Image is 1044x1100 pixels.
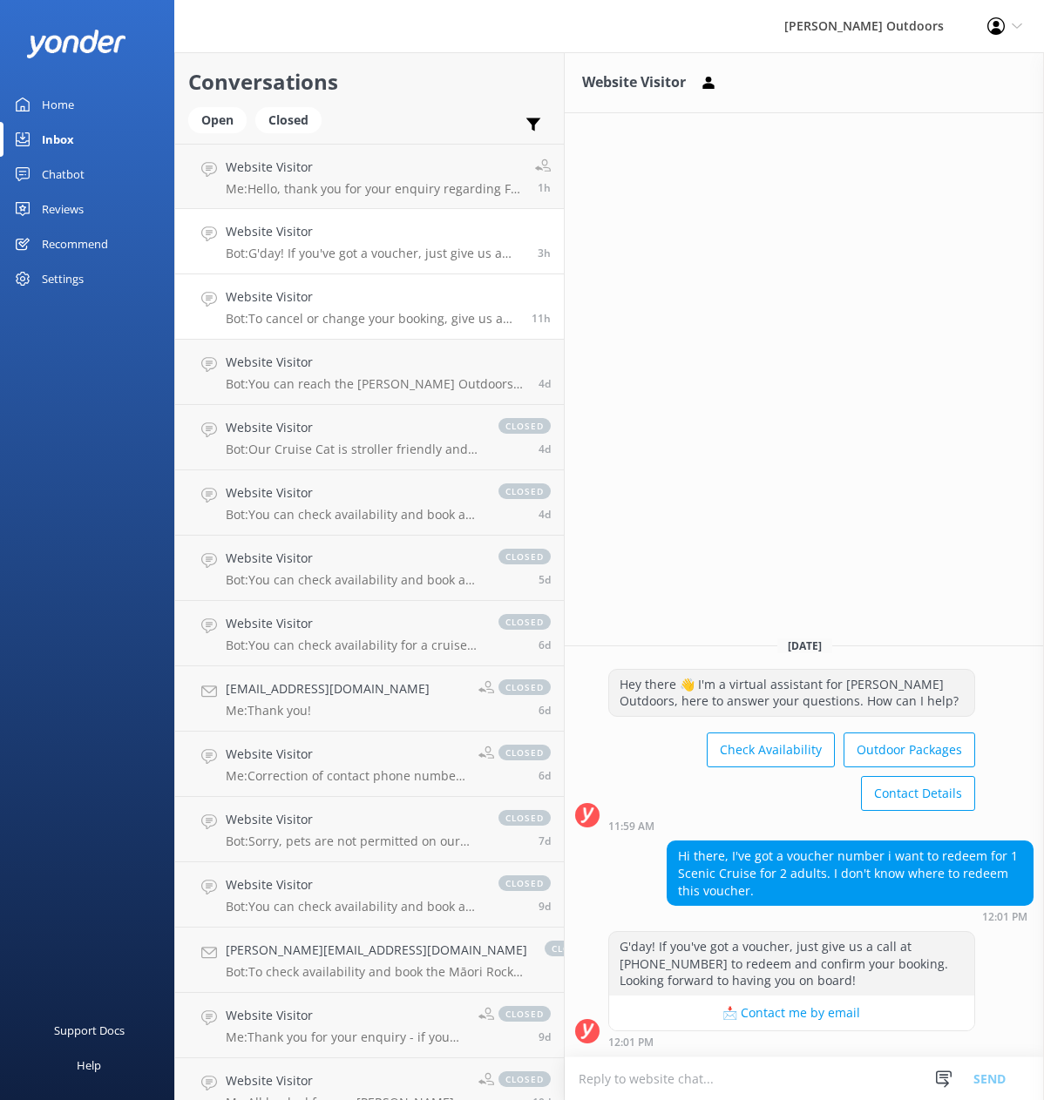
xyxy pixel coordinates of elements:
[188,107,247,133] div: Open
[226,246,525,261] p: Bot: G'day! If you've got a voucher, just give us a call at [PHONE_NUMBER] to redeem and confirm ...
[226,287,519,307] h4: Website Visitor
[608,820,975,832] div: Sep 28 2025 11:59am (UTC +12:00) Pacific/Auckland
[539,899,551,914] span: Sep 19 2025 12:46pm (UTC +12:00) Pacific/Auckland
[707,732,835,767] button: Check Availability
[175,274,564,340] a: Website VisitorBot:To cancel or change your booking, give us a call at [PHONE_NUMBER] and follow ...
[54,1013,125,1048] div: Support Docs
[226,1071,465,1090] h4: Website Visitor
[498,745,551,760] span: closed
[175,993,564,1058] a: Website VisitorMe:Thank you for your enquiry - if you email me [EMAIL_ADDRESS][DOMAIN_NAME] or ca...
[608,1037,654,1048] strong: 12:01 PM
[175,340,564,405] a: Website VisitorBot:You can reach the [PERSON_NAME] Outdoors team at [PHONE_NUMBER], [PHONE_NUMBER...
[982,912,1027,922] strong: 12:01 PM
[226,549,481,568] h4: Website Visitor
[226,1029,465,1045] p: Me: Thank you for your enquiry - if you email me [EMAIL_ADDRESS][DOMAIN_NAME] or call [PHONE_NUMB...
[42,87,74,122] div: Home
[226,507,481,523] p: Bot: You can check availability and book a cruise to the Māori Rock Carvings directly through our...
[175,470,564,536] a: Website VisitorBot:You can check availability and book a cruise to the Māori Rock Carvings direct...
[226,1006,465,1025] h4: Website Visitor
[175,666,564,732] a: [EMAIL_ADDRESS][DOMAIN_NAME]Me:Thank you!closed6d
[175,732,564,797] a: Website VisitorMe:Correction of contact phone number: [PERSON_NAME] Office: 073780623. Sorry.clos...
[861,776,975,811] button: Contact Details
[175,209,564,274] a: Website VisitorBot:G'day! If you've got a voucher, just give us a call at [PHONE_NUMBER] to redee...
[539,833,551,848] span: Sep 21 2025 01:39pm (UTC +12:00) Pacific/Auckland
[609,995,974,1030] button: 📩 Contact me by email
[226,679,430,698] h4: [EMAIL_ADDRESS][DOMAIN_NAME]
[532,311,551,326] span: Sep 28 2025 03:20am (UTC +12:00) Pacific/Auckland
[226,638,481,653] p: Bot: You can check availability for a cruise to the Māori Rock Carvings by visiting [URL][DOMAIN_...
[545,941,597,956] span: closed
[42,261,84,296] div: Settings
[609,670,974,716] div: Hey there 👋 I'm a virtual assistant for [PERSON_NAME] Outdoors, here to answer your questions. Ho...
[582,71,686,94] h3: Website Visitor
[226,418,481,437] h4: Website Visitor
[175,601,564,666] a: Website VisitorBot:You can check availability for a cruise to the Māori Rock Carvings by visiting...
[538,180,551,195] span: Sep 28 2025 01:59pm (UTC +12:00) Pacific/Auckland
[539,1029,551,1044] span: Sep 19 2025 08:37am (UTC +12:00) Pacific/Auckland
[226,941,527,960] h4: [PERSON_NAME][EMAIL_ADDRESS][DOMAIN_NAME]
[226,810,481,829] h4: Website Visitor
[498,679,551,695] span: closed
[175,144,564,209] a: Website VisitorMe:Hello, thank you for your enquiry regarding Fly Fishing. We would be delighted ...
[539,442,551,456] span: Sep 23 2025 11:07pm (UTC +12:00) Pacific/Auckland
[498,483,551,499] span: closed
[539,376,551,391] span: Sep 24 2025 10:34am (UTC +12:00) Pacific/Auckland
[226,614,481,633] h4: Website Visitor
[539,507,551,522] span: Sep 23 2025 04:14pm (UTC +12:00) Pacific/Auckland
[608,821,654,832] strong: 11:59 AM
[226,222,525,241] h4: Website Visitor
[539,572,551,587] span: Sep 22 2025 08:32pm (UTC +12:00) Pacific/Auckland
[498,1071,551,1087] span: closed
[498,418,551,434] span: closed
[498,810,551,826] span: closed
[226,572,481,588] p: Bot: You can check availability and book a cruise to the Māori Rock Carvings directly through our...
[539,638,551,652] span: Sep 22 2025 09:11am (UTC +12:00) Pacific/Auckland
[42,122,74,157] div: Inbox
[498,875,551,891] span: closed
[42,226,108,261] div: Recommend
[226,376,525,392] p: Bot: You can reach the [PERSON_NAME] Outdoors team at [PHONE_NUMBER], [PHONE_NUMBER] (within [GEO...
[42,192,84,226] div: Reviews
[608,1036,975,1048] div: Sep 28 2025 12:01pm (UTC +12:00) Pacific/Auckland
[175,797,564,862] a: Website VisitorBot:Sorry, pets are not permitted on our cruises.closed7d
[777,638,832,653] span: [DATE]
[226,311,519,327] p: Bot: To cancel or change your booking, give us a call at [PHONE_NUMBER] and follow up with an ema...
[255,110,330,129] a: Closed
[188,110,255,129] a: Open
[226,442,481,457] p: Bot: Our Cruise Cat is stroller friendly and can accommodate wheelchair access, but it does depen...
[539,768,551,783] span: Sep 21 2025 02:26pm (UTC +12:00) Pacific/Auckland
[226,768,465,784] p: Me: Correction of contact phone number: [PERSON_NAME] Office: 073780623. Sorry.
[226,745,465,764] h4: Website Visitor
[226,875,481,894] h4: Website Visitor
[667,910,1034,922] div: Sep 28 2025 12:01pm (UTC +12:00) Pacific/Auckland
[538,246,551,260] span: Sep 28 2025 12:01pm (UTC +12:00) Pacific/Auckland
[226,483,481,503] h4: Website Visitor
[26,30,126,58] img: yonder-white-logo.png
[226,833,481,849] p: Bot: Sorry, pets are not permitted on our cruises.
[42,157,85,192] div: Chatbot
[77,1048,101,1083] div: Help
[498,1006,551,1022] span: closed
[175,536,564,601] a: Website VisitorBot:You can check availability and book a cruise to the Māori Rock Carvings direct...
[226,353,525,372] h4: Website Visitor
[844,732,975,767] button: Outdoor Packages
[668,841,1033,905] div: Hi there, I've got a voucher number i want to redeem for 1 Scenic Cruise for 2 adults. I don't kn...
[226,964,527,980] p: Bot: To check availability and book the Māori Rock Carvings Cruise, you can visit [URL][DOMAIN_NA...
[498,614,551,630] span: closed
[539,703,551,718] span: Sep 21 2025 03:30pm (UTC +12:00) Pacific/Auckland
[226,158,522,177] h4: Website Visitor
[188,65,551,98] h2: Conversations
[175,405,564,470] a: Website VisitorBot:Our Cruise Cat is stroller friendly and can accommodate wheelchair access, but...
[498,549,551,564] span: closed
[226,899,481,914] p: Bot: You can check availability and book a cruise to the Māori Rock Carvings directly through our...
[609,932,974,995] div: G'day! If you've got a voucher, just give us a call at [PHONE_NUMBER] to redeem and confirm your ...
[226,181,522,197] p: Me: Hello, thank you for your enquiry regarding Fly Fishing. We would be delighted to organise Fl...
[255,107,322,133] div: Closed
[226,703,430,719] p: Me: Thank you!
[175,862,564,928] a: Website VisitorBot:You can check availability and book a cruise to the Māori Rock Carvings direct...
[175,928,564,993] a: [PERSON_NAME][EMAIL_ADDRESS][DOMAIN_NAME]Bot:To check availability and book the Māori Rock Carvin...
